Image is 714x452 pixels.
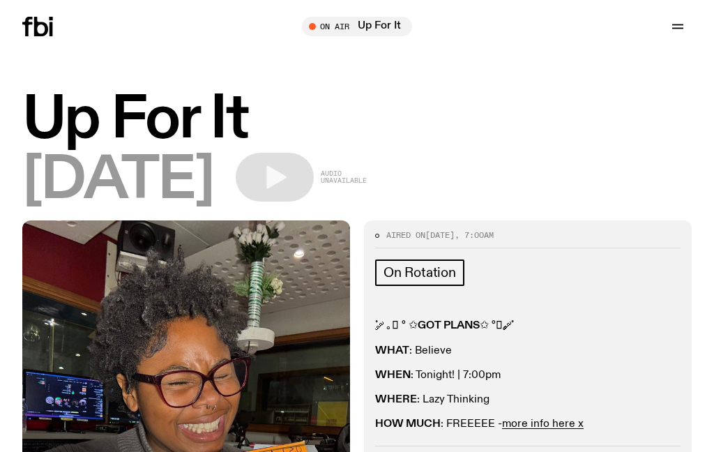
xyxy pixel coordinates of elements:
span: [DATE] [22,153,213,209]
span: On Rotation [383,265,456,280]
p: : Tonight! | 7:00pm [375,369,681,382]
h1: Up For It [22,92,692,149]
span: Audio unavailable [321,170,367,184]
span: , 7:00am [455,229,494,241]
button: On AirUp For It [302,17,412,36]
p: : Believe [375,345,681,358]
strong: GOT PLANS [418,320,480,331]
strong: HOW MUCH [375,419,441,430]
p: ˚ ༘ ｡𖦹 ° ✩ ✩ °𖦹｡ ༘˚ [375,319,681,333]
span: [DATE] [425,229,455,241]
a: On Rotation [375,259,464,286]
p: : Lazy Thinking [375,393,681,407]
strong: WHEN [375,370,411,381]
strong: WHAT [375,345,409,356]
strong: WHERE [375,394,417,405]
p: : FREEEEE - [375,418,681,431]
span: Aired on [386,229,425,241]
